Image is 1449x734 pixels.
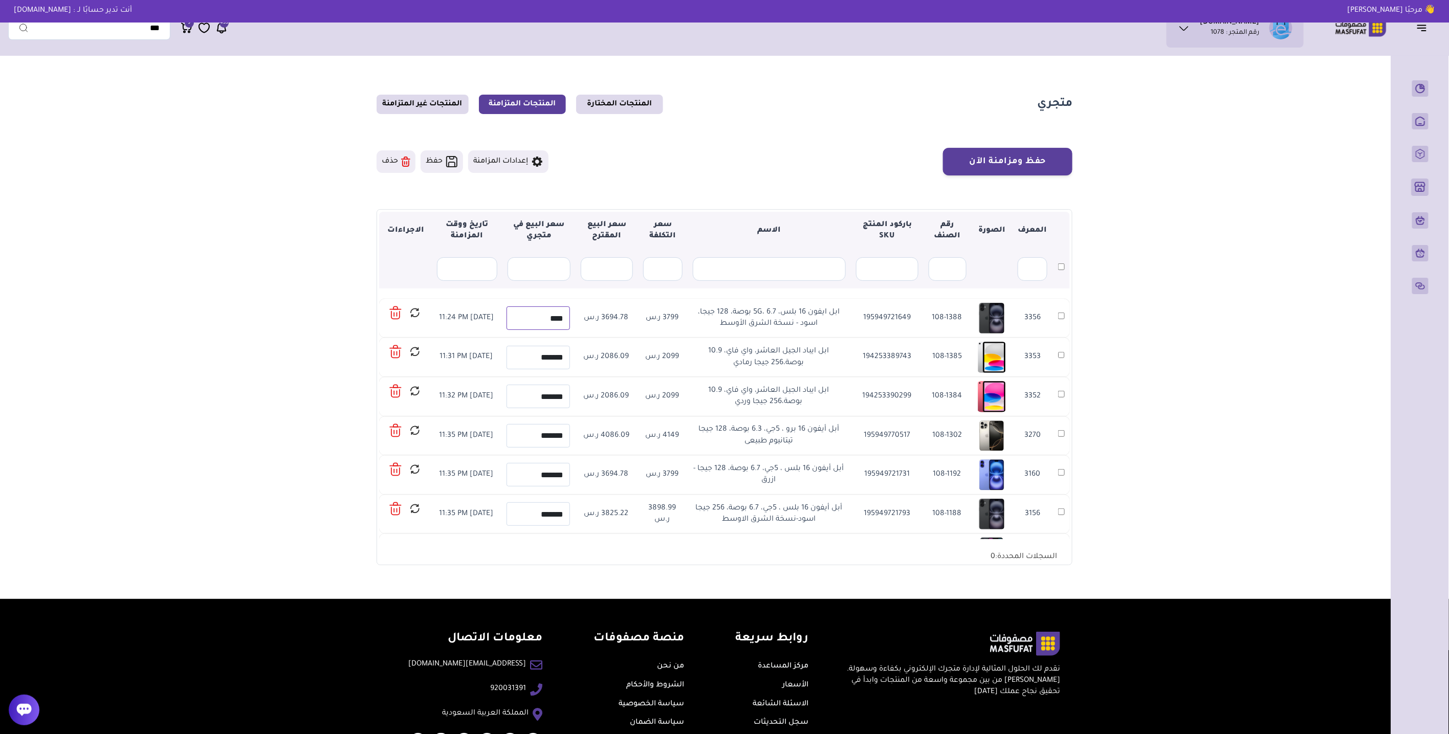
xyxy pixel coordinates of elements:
p: أنت تدير حسابًا لـ : [DOMAIN_NAME] [6,5,140,16]
p: نقدم لك الحلول المثالية لإدارة متجرك الإلكتروني بكفاءة وسهولة. [PERSON_NAME] من بين مجموعة واسعة ... [841,664,1060,698]
h1: [DOMAIN_NAME] [1200,18,1260,28]
td: 195949770517 [851,416,924,456]
h4: معلومات الاتصال [408,632,542,647]
td: ابل ايباد الجيل العاشر، واي فاي، 10.9 بوصة،256 جيجا رمادي [687,338,851,377]
button: إعدادات المزامنة [468,150,548,173]
img: 2025-05-18-6829e674d9753.png [976,381,1007,412]
td: 3799 ر.س [638,299,687,338]
td: ابل ايباد الجيل العاشر، واي فاي، 10.9 بوصة،256 جيجا وردي [687,377,851,416]
img: 2025-05-19-682b1e798168a.png [976,303,1007,334]
td: 2086.09 ر.س [575,377,638,416]
td: 194253389743 [851,338,924,377]
td: 108-1188 [924,495,972,534]
a: المنتجات المتزامنة [479,95,566,114]
a: من نحن [657,662,684,671]
button: حفظ [421,150,463,173]
a: سياسة الخصوصية [619,700,684,708]
td: 3352 [1013,377,1053,416]
span: 433 [220,18,228,28]
strong: رقم الصنف [934,221,961,240]
td: 3353 [1013,338,1053,377]
strong: سعر البيع المقترح [587,221,626,240]
div: السجلات المحددة: [978,545,1070,563]
p: رقم المتجر : 1078 [1211,28,1260,38]
td: 3825.22 ر.س [575,495,638,534]
a: 9 [181,21,193,34]
img: 2025-05-18-6829e9439cc20.png [976,342,1007,373]
strong: الصورة [978,227,1005,235]
td: 1912.17 ر.س [575,533,638,573]
td: 3270 [1013,416,1053,456]
td: ابل ايفون 16 بلس، 5G، 6.7 بوصة، 128 جيجا، اسود - نسخة الشرق الأوسط [687,299,851,338]
td: [DATE] 11:24 PM [431,299,501,338]
a: 920031391 [490,683,526,695]
img: 2025-05-15-682621790ad16.png [976,499,1007,530]
td: 108-1192 [924,455,972,495]
strong: باركود المنتج SKU [863,221,912,240]
td: 108-1041 [924,533,972,573]
td: 194252902929 [851,533,924,573]
span: 0 [991,553,995,561]
a: الشروط والأحكام [626,681,684,689]
a: 433 [215,21,228,34]
td: 3694.78 ر.س [575,455,638,495]
td: 3008 [1013,533,1053,573]
strong: المعرف [1018,227,1047,235]
td: 108-1385 [924,338,972,377]
td: 195949721731 [851,455,924,495]
strong: الاجراءات [388,227,425,235]
a: مركز المساعدة [758,662,809,671]
td: 195949721793 [851,495,924,534]
h1: متجري [1037,97,1072,112]
button: حذف [377,150,415,173]
img: Logo [1328,18,1394,38]
a: المنتجات المختارة [576,95,663,114]
td: [DATE] 11:31 PM [431,338,501,377]
td: [DATE] 11:35 PM [431,533,501,573]
a: سياسة الضمان [630,719,684,727]
td: 3160 [1013,455,1053,495]
span: 9 [188,18,191,28]
a: المنتجات غير المتزامنة [377,95,469,114]
td: 3799 ر.س [638,455,687,495]
h4: روابط سريعة [736,632,809,647]
td: 3156 [1013,495,1053,534]
strong: سعر التكلفة [649,221,676,240]
a: [EMAIL_ADDRESS][DOMAIN_NAME] [408,659,526,670]
td: 2099 ر.س [638,377,687,416]
td: 4149 ر.س [638,416,687,456]
td: 3356 [1013,299,1053,338]
a: الاسئلة الشائعة [753,700,809,708]
td: 108-1388 [924,299,972,338]
td: 194253390299 [851,377,924,416]
td: 3694.78 ر.س [575,299,638,338]
h4: منصة مصفوفات [594,632,684,647]
td: 4086.09 ر.س [575,416,638,456]
td: 195949721649 [851,299,924,338]
td: [DATE] 11:35 PM [431,416,501,456]
img: 2025-05-28-6836ecf66fa11.png [976,538,1007,569]
td: 3898.99 ر.س [638,495,687,534]
strong: الاسم [758,227,781,235]
img: 2025-09-30-68dbdf9d1c181.png [976,459,1007,491]
td: هاتف ايفون 13 أسود، 128 جيجا [687,533,851,573]
a: الأسعار [783,681,809,689]
td: [DATE] 11:32 PM [431,377,501,416]
strong: تاريخ ووقت المزامنة [446,221,489,240]
a: المملكة العربية السعودية [442,708,529,719]
td: 1888.99 ر.س [638,533,687,573]
td: 2099 ر.س [638,338,687,377]
td: [DATE] 11:35 PM [431,455,501,495]
td: 108-1302 [924,416,972,456]
a: سجل التحديثات [754,719,809,727]
td: أبل أيفون 16 برو ، 5جي، 6.3 بوصة، 128 جيجا تيتانيوم طبيعى [687,416,851,456]
strong: سعر البيع في متجري [514,221,565,240]
img: eShop.sa [1269,16,1292,39]
td: [DATE] 11:35 PM [431,495,501,534]
td: 108-1384 [924,377,972,416]
td: أبل أيفون 16 بلس ، 5جي، 6.7 بوصة، 256 جيجا اسود-نسخة الشرق الاوسط [687,495,851,534]
button: حفظ ومزامنة الآن [943,148,1072,175]
td: أبل أيفون 16 بلس ، 5جي، 6.7 بوصة، 128 جيجا - ازرق [687,455,851,495]
td: 2086.09 ر.س [575,338,638,377]
p: 👋 مرحبًا [PERSON_NAME] [1340,5,1443,16]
